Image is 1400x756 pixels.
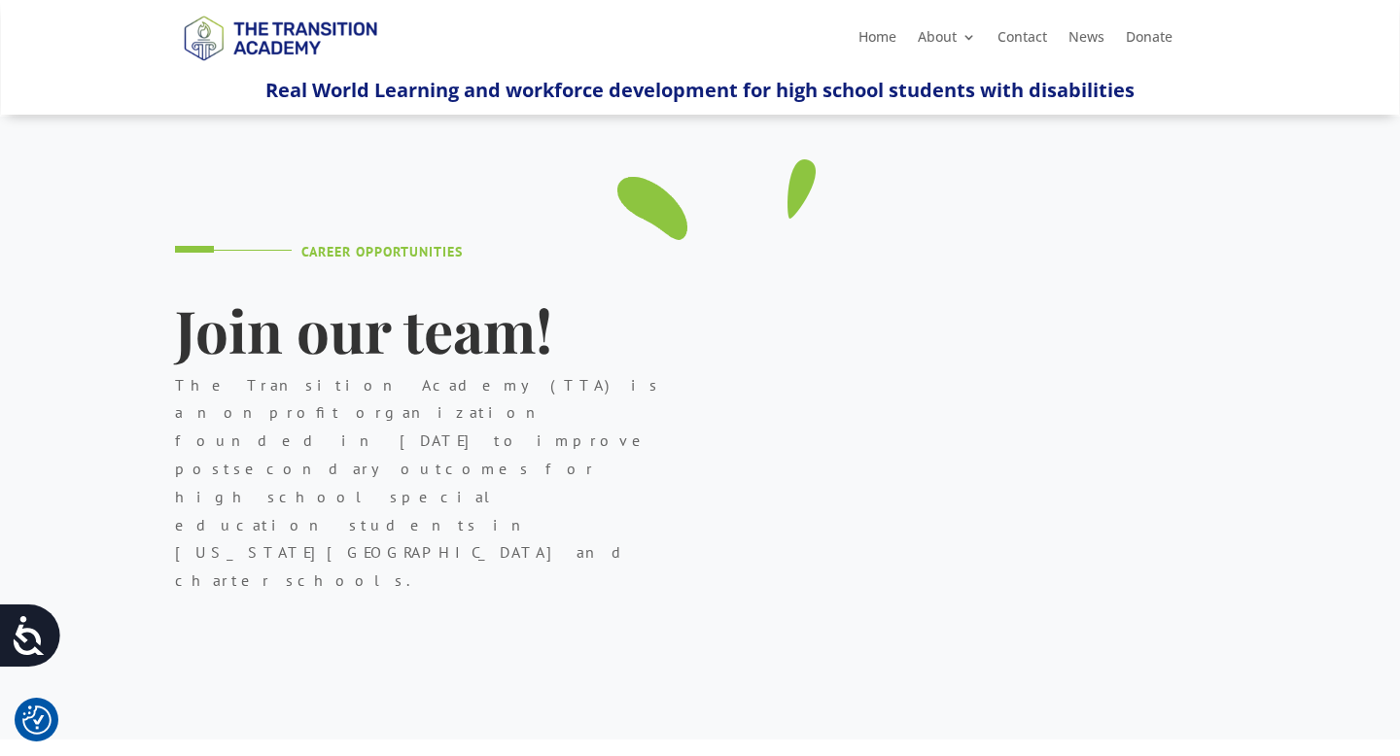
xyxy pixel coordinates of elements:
[918,30,976,52] a: About
[175,3,385,72] img: TTA Brand_TTA Primary Logo_Horizontal_Light BG
[1068,30,1104,52] a: News
[301,245,671,268] h4: Career Opportunities
[175,297,671,371] h1: Join our team!
[1126,30,1172,52] a: Donate
[997,30,1047,52] a: Contact
[175,371,671,595] p: The Transition Academy (TTA) is a nonprofit organization founded in [DATE] to improve postseconda...
[22,705,52,735] img: Revisit consent button
[175,57,385,76] a: Logo-Noticias
[265,77,1135,103] span: Real World Learning and workforce development for high school students with disabilities
[858,30,896,52] a: Home
[22,705,52,735] button: Cookie Settings
[617,159,816,240] img: tutor-09_green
